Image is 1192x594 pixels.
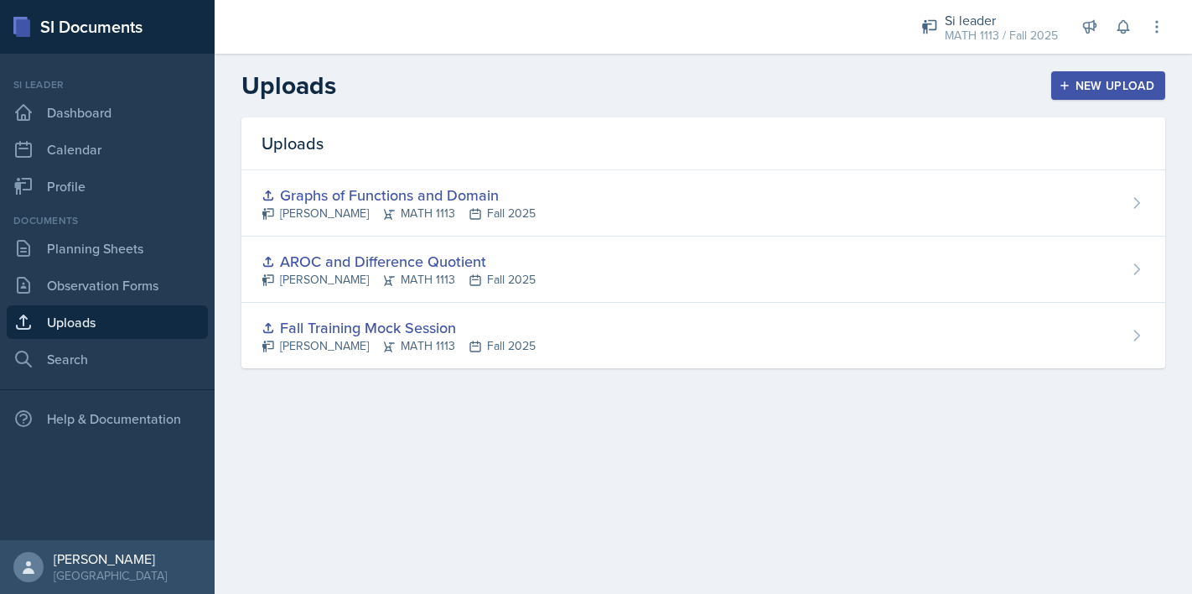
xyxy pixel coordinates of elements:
div: MATH 1113 / Fall 2025 [945,27,1058,44]
div: [PERSON_NAME] [54,550,167,567]
a: Calendar [7,133,208,166]
a: Profile [7,169,208,203]
div: Fall Training Mock Session [262,316,536,339]
a: Graphs of Functions and Domain [PERSON_NAME]MATH 1113Fall 2025 [241,170,1165,237]
a: Dashboard [7,96,208,129]
div: [GEOGRAPHIC_DATA] [54,567,167,584]
div: Si leader [7,77,208,92]
a: Observation Forms [7,268,208,302]
div: [PERSON_NAME] MATH 1113 Fall 2025 [262,337,536,355]
div: Uploads [241,117,1165,170]
div: [PERSON_NAME] MATH 1113 Fall 2025 [262,205,536,222]
div: Si leader [945,10,1058,30]
a: Search [7,342,208,376]
div: Help & Documentation [7,402,208,435]
div: New Upload [1062,79,1155,92]
a: AROC and Difference Quotient [PERSON_NAME]MATH 1113Fall 2025 [241,237,1165,303]
a: Fall Training Mock Session [PERSON_NAME]MATH 1113Fall 2025 [241,303,1165,368]
div: [PERSON_NAME] MATH 1113 Fall 2025 [262,271,536,289]
div: AROC and Difference Quotient [262,250,536,273]
a: Uploads [7,305,208,339]
div: Documents [7,213,208,228]
button: New Upload [1051,71,1166,100]
div: Graphs of Functions and Domain [262,184,536,206]
h2: Uploads [241,70,336,101]
a: Planning Sheets [7,232,208,265]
